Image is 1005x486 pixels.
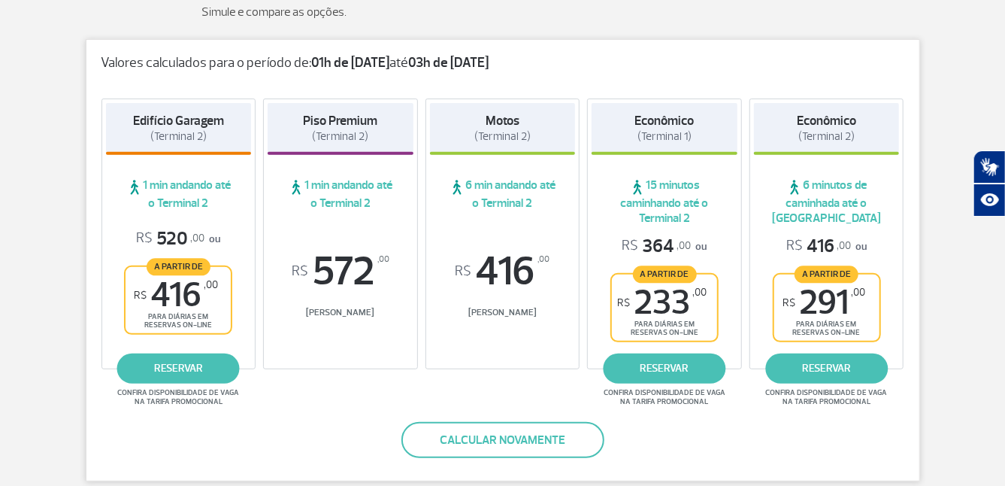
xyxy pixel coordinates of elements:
[138,312,218,330] span: para diárias em reservas on-line
[604,354,726,384] a: reservar
[134,289,147,302] sup: R$
[973,150,1005,184] button: Abrir tradutor de língua de sinais.
[622,235,707,258] p: ou
[202,3,804,21] p: Simule e compare as opções.
[312,129,368,144] span: (Terminal 2)
[486,113,519,129] strong: Motos
[268,307,413,318] span: [PERSON_NAME]
[622,235,692,258] span: 364
[783,286,866,320] span: 291
[618,286,707,320] span: 233
[592,178,737,226] span: 15 minutos caminhando até o Terminal 2
[537,251,549,268] sup: ,00
[798,129,855,144] span: (Terminal 2)
[106,178,252,211] span: 1 min andando até o Terminal 2
[783,296,796,309] sup: R$
[147,258,210,275] span: A partir de
[764,388,890,406] span: Confira disponibilidade de vaga na tarifa promocional
[455,263,471,280] sup: R$
[136,227,220,251] p: ou
[430,307,576,318] span: [PERSON_NAME]
[765,354,888,384] a: reservar
[409,54,489,71] strong: 03h de [DATE]
[303,113,377,129] strong: Piso Premium
[618,296,631,309] sup: R$
[134,278,218,312] span: 416
[852,286,866,299] sup: ,00
[786,235,851,258] span: 416
[797,113,856,129] strong: Econômico
[693,286,707,299] sup: ,00
[430,251,576,292] span: 416
[150,129,207,144] span: (Terminal 2)
[430,178,576,211] span: 6 min andando até o Terminal 2
[401,422,604,458] button: Calcular novamente
[625,320,704,337] span: para diárias em reservas on-line
[377,251,389,268] sup: ,00
[973,150,1005,217] div: Plugin de acessibilidade da Hand Talk.
[474,129,531,144] span: (Terminal 2)
[133,113,224,129] strong: Edifício Garagem
[117,354,240,384] a: reservar
[136,227,204,251] span: 520
[637,129,692,144] span: (Terminal 1)
[312,54,390,71] strong: 01h de [DATE]
[601,388,728,406] span: Confira disponibilidade de vaga na tarifa promocional
[795,266,858,283] span: A partir de
[787,320,867,337] span: para diárias em reservas on-line
[115,388,241,406] span: Confira disponibilidade de vaga na tarifa promocional
[786,235,867,258] p: ou
[635,113,695,129] strong: Econômico
[101,55,904,71] p: Valores calculados para o período de: até
[973,184,1005,217] button: Abrir recursos assistivos.
[204,278,218,291] sup: ,00
[268,178,413,211] span: 1 min andando até o Terminal 2
[754,178,900,226] span: 6 minutos de caminhada até o [GEOGRAPHIC_DATA]
[633,266,697,283] span: A partir de
[292,263,308,280] sup: R$
[268,251,413,292] span: 572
